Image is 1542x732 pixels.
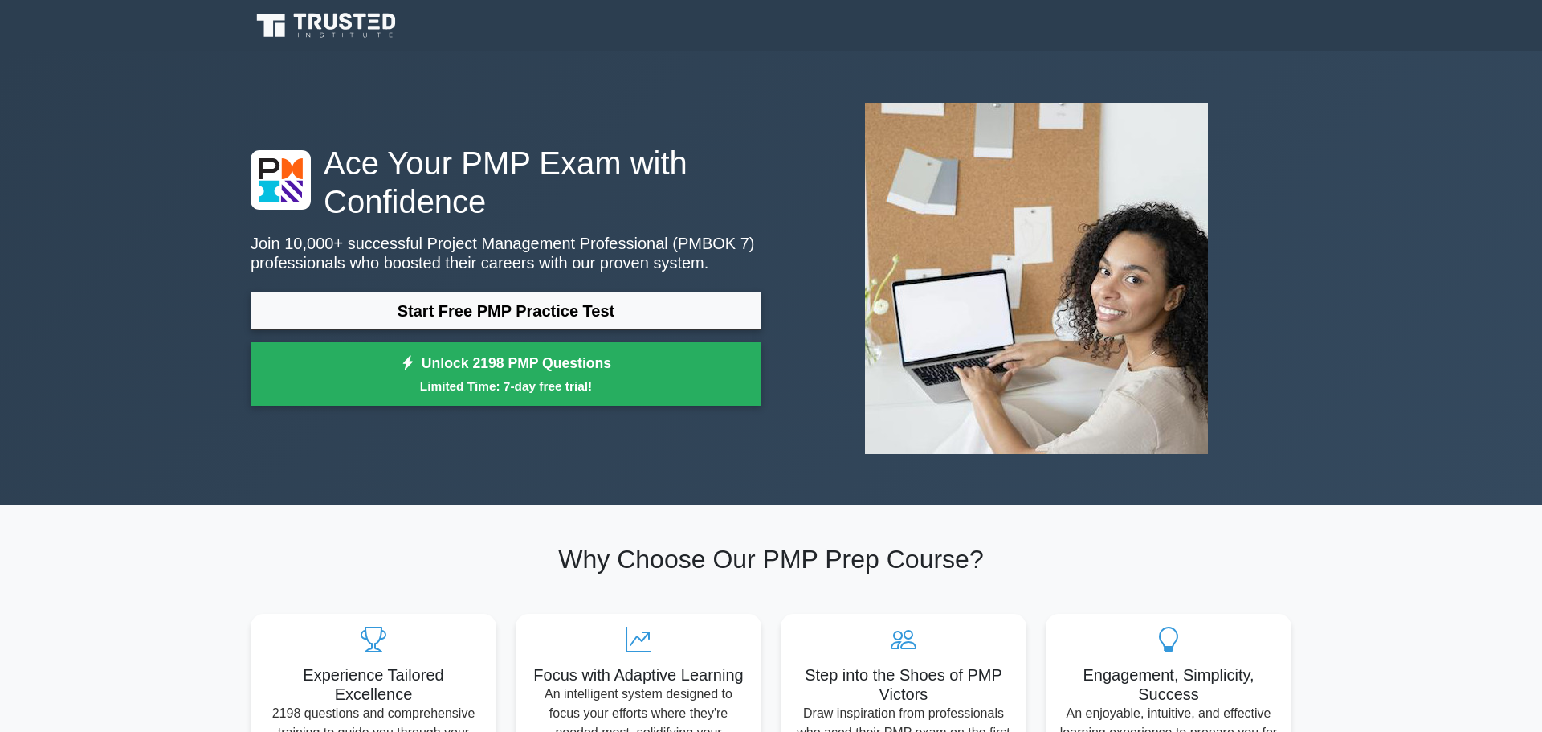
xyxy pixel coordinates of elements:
[1059,665,1279,704] h5: Engagement, Simplicity, Success
[251,544,1291,575] h2: Why Choose Our PMP Prep Course?
[528,665,749,685] h5: Focus with Adaptive Learning
[251,342,761,407] a: Unlock 2198 PMP QuestionsLimited Time: 7-day free trial!
[271,377,741,395] small: Limited Time: 7-day free trial!
[251,144,761,221] h1: Ace Your PMP Exam with Confidence
[263,665,483,704] h5: Experience Tailored Excellence
[251,234,761,272] p: Join 10,000+ successful Project Management Professional (PMBOK 7) professionals who boosted their...
[251,292,761,330] a: Start Free PMP Practice Test
[793,665,1014,704] h5: Step into the Shoes of PMP Victors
